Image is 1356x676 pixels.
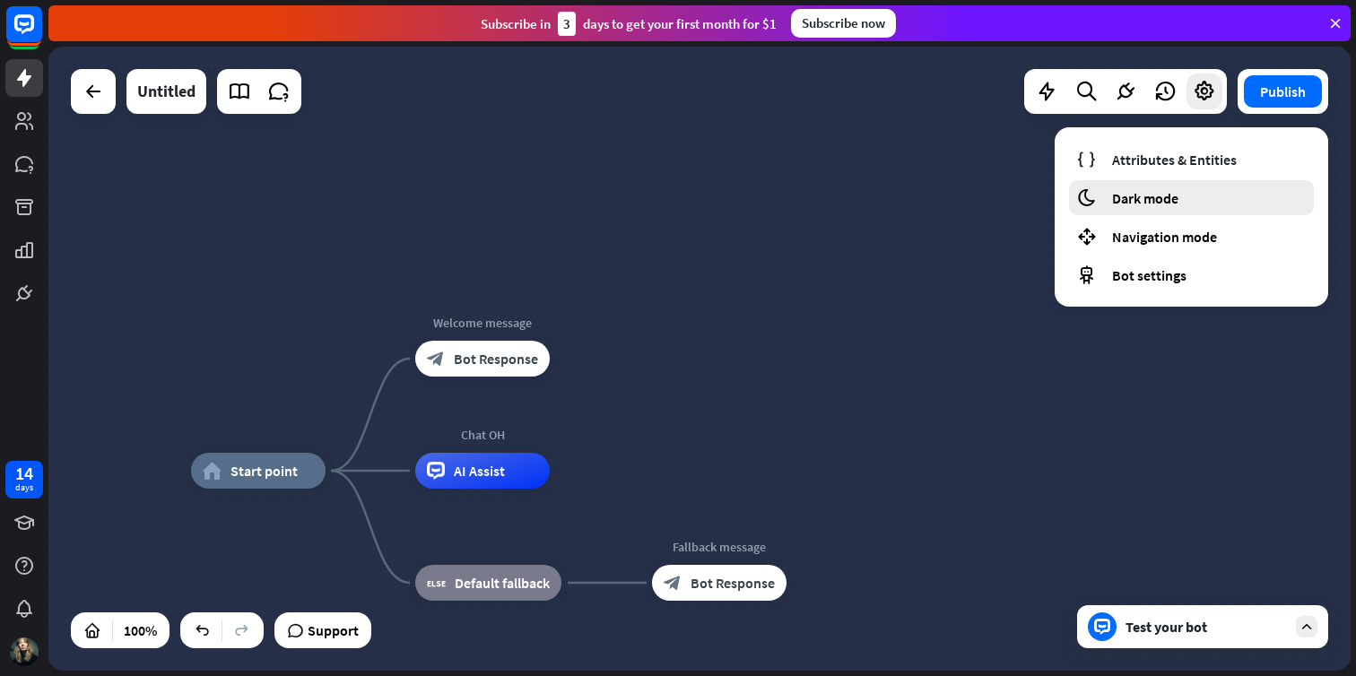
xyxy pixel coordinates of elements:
[1244,75,1322,108] button: Publish
[1112,151,1237,169] span: Attributes & Entities
[481,12,777,36] div: Subscribe in days to get your first month for $1
[15,481,33,494] div: days
[454,350,538,368] span: Bot Response
[137,69,196,114] div: Untitled
[402,314,563,332] div: Welcome message
[427,350,445,368] i: block_bot_response
[455,574,550,592] span: Default fallback
[230,462,298,480] span: Start point
[1076,187,1097,208] i: moon
[639,538,800,556] div: Fallback message
[558,12,576,36] div: 3
[14,7,68,61] button: Open LiveChat chat widget
[118,616,162,645] div: 100%
[1126,618,1287,636] div: Test your bot
[427,574,446,592] i: block_fallback
[1069,142,1314,177] a: Attributes & Entities
[402,426,563,444] div: Chat OH
[1112,266,1186,284] span: Bot settings
[203,462,222,480] i: home_2
[791,9,896,38] div: Subscribe now
[308,616,359,645] span: Support
[15,465,33,481] div: 14
[664,574,682,592] i: block_bot_response
[1112,189,1178,207] span: Dark mode
[691,574,775,592] span: Bot Response
[454,462,505,480] span: AI Assist
[5,461,43,498] a: 14 days
[1112,228,1217,246] span: Navigation mode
